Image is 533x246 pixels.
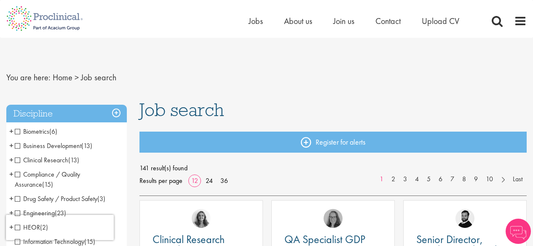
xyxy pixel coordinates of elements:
[53,72,72,83] a: breadcrumb link
[15,127,49,136] span: Biometrics
[188,176,201,185] a: 12
[458,175,470,184] a: 8
[55,209,66,217] span: (23)
[42,180,53,189] span: (15)
[203,176,216,185] a: 24
[9,206,13,219] span: +
[375,16,401,26] a: Contact
[15,237,95,246] span: Information Technology
[422,16,459,26] a: Upload CV
[6,105,127,123] h3: Discipline
[15,141,92,150] span: Business Development
[81,72,116,83] span: Job search
[192,209,211,228] img: Jackie Cerchio
[324,209,343,228] img: Ingrid Aymes
[15,237,84,246] span: Information Technology
[9,153,13,166] span: +
[217,176,231,185] a: 36
[139,98,224,121] span: Job search
[284,16,312,26] a: About us
[68,156,79,164] span: (13)
[97,194,105,203] span: (3)
[9,192,13,205] span: +
[249,16,263,26] a: Jobs
[482,175,497,184] a: 10
[9,168,13,180] span: +
[434,175,447,184] a: 6
[446,175,458,184] a: 7
[9,125,13,138] span: +
[6,215,114,240] iframe: reCAPTCHA
[387,175,399,184] a: 2
[506,219,531,244] img: Chatbot
[333,16,354,26] a: Join us
[284,234,382,245] a: QA Specialist GDP
[49,127,57,136] span: (6)
[84,237,95,246] span: (15)
[411,175,423,184] a: 4
[509,175,527,184] a: Last
[455,209,474,228] img: Nick Walker
[470,175,482,184] a: 9
[15,194,105,203] span: Drug Safety / Product Safety
[15,156,68,164] span: Clinical Research
[81,141,92,150] span: (13)
[15,141,81,150] span: Business Development
[6,72,51,83] span: You are here:
[139,162,527,175] span: 141 result(s) found
[15,127,57,136] span: Biometrics
[375,175,388,184] a: 1
[423,175,435,184] a: 5
[15,156,79,164] span: Clinical Research
[399,175,411,184] a: 3
[15,194,97,203] span: Drug Safety / Product Safety
[15,170,80,189] span: Compliance / Quality Assurance
[139,175,182,187] span: Results per page
[15,209,55,217] span: Engineering
[75,72,79,83] span: >
[15,209,66,217] span: Engineering
[9,139,13,152] span: +
[139,132,527,153] a: Register for alerts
